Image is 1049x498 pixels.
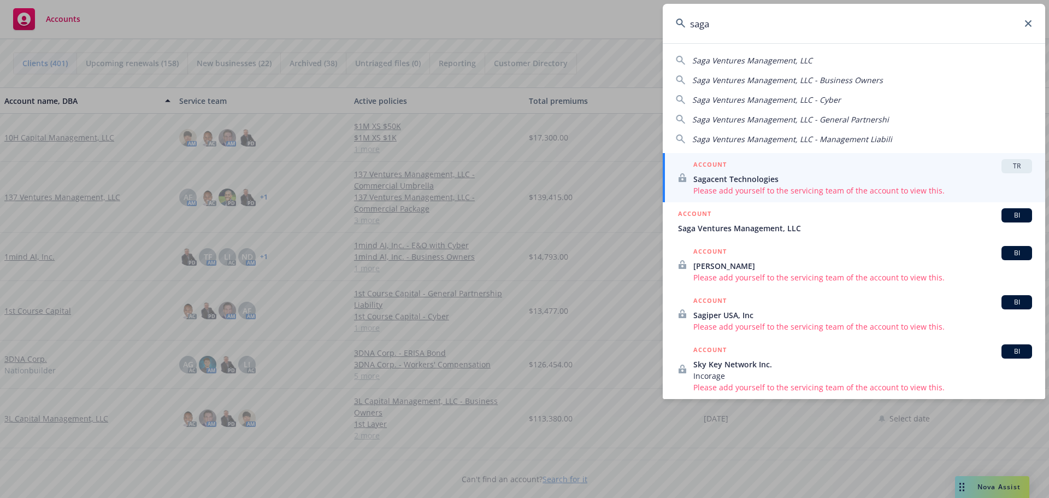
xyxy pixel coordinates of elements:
[693,159,727,172] h5: ACCOUNT
[663,153,1045,202] a: ACCOUNTTRSagacent TechnologiesPlease add yourself to the servicing team of the account to view this.
[678,222,1032,234] span: Saga Ventures Management, LLC
[693,382,1032,393] span: Please add yourself to the servicing team of the account to view this.
[692,55,812,66] span: Saga Ventures Management, LLC
[1006,297,1028,307] span: BI
[693,321,1032,332] span: Please add yourself to the servicing team of the account to view this.
[693,272,1032,283] span: Please add yourself to the servicing team of the account to view this.
[693,344,727,358] h5: ACCOUNT
[692,114,889,125] span: Saga Ventures Management, LLC - General Partnershi
[1006,161,1028,171] span: TR
[678,208,711,221] h5: ACCOUNT
[692,75,883,85] span: Saga Ventures Management, LLC - Business Owners
[693,260,1032,272] span: [PERSON_NAME]
[692,95,841,105] span: Saga Ventures Management, LLC - Cyber
[693,309,1032,321] span: Sagiper USA, Inc
[663,4,1045,43] input: Search...
[663,289,1045,338] a: ACCOUNTBISagiper USA, IncPlease add yourself to the servicing team of the account to view this.
[1006,248,1028,258] span: BI
[693,246,727,259] h5: ACCOUNT
[1006,210,1028,220] span: BI
[663,240,1045,289] a: ACCOUNTBI[PERSON_NAME]Please add yourself to the servicing team of the account to view this.
[693,173,1032,185] span: Sagacent Technologies
[663,202,1045,240] a: ACCOUNTBISaga Ventures Management, LLC
[1006,347,1028,356] span: BI
[693,185,1032,196] span: Please add yourself to the servicing team of the account to view this.
[663,338,1045,399] a: ACCOUNTBISky Key Network Inc.IncoragePlease add yourself to the servicing team of the account to ...
[692,134,892,144] span: Saga Ventures Management, LLC - Management Liabili
[693,359,1032,370] span: Sky Key Network Inc.
[693,370,1032,382] span: Incorage
[693,295,727,308] h5: ACCOUNT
